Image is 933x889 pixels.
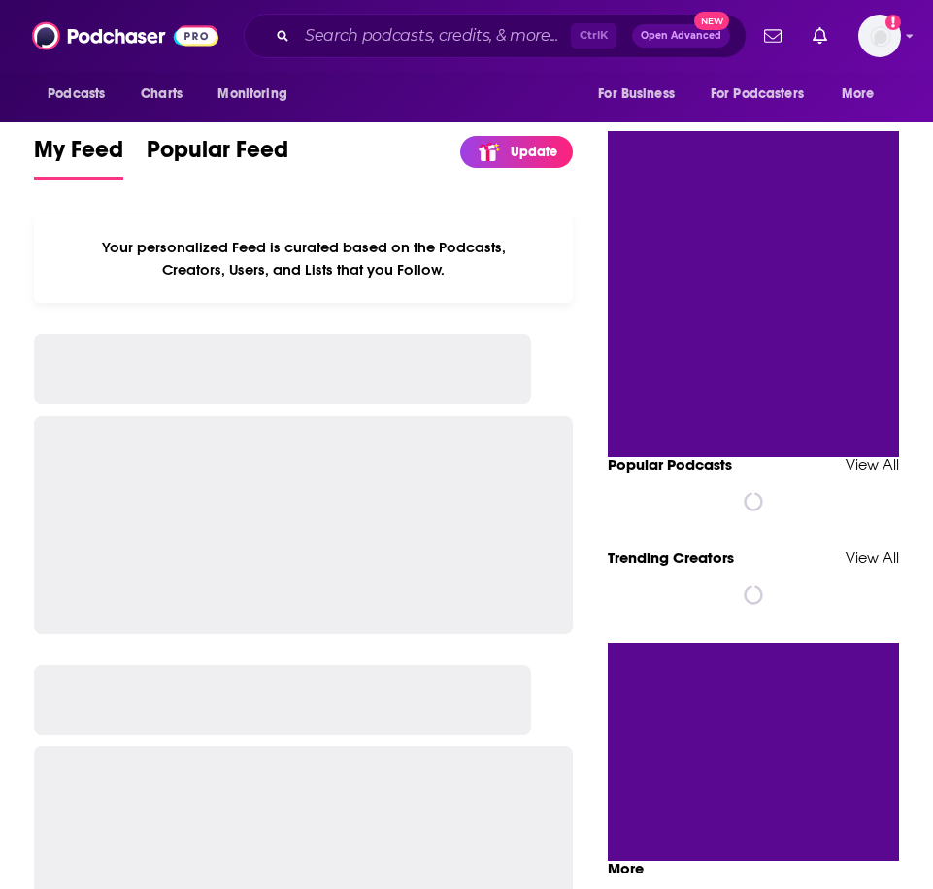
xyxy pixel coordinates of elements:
[694,12,729,30] span: New
[571,23,616,49] span: Ctrl K
[244,14,747,58] div: Search podcasts, credits, & more...
[846,548,899,567] a: View All
[698,76,832,113] button: open menu
[608,548,734,567] a: Trending Creators
[147,135,288,180] a: Popular Feed
[147,135,288,176] span: Popular Feed
[34,214,573,303] div: Your personalized Feed is curated based on the Podcasts, Creators, Users, and Lists that you Follow.
[756,19,789,52] a: Show notifications dropdown
[34,76,130,113] button: open menu
[48,81,105,108] span: Podcasts
[34,135,123,176] span: My Feed
[141,81,183,108] span: Charts
[842,81,875,108] span: More
[460,136,573,168] a: Update
[885,15,901,30] svg: Add a profile image
[204,76,312,113] button: open menu
[217,81,286,108] span: Monitoring
[805,19,835,52] a: Show notifications dropdown
[32,17,218,54] img: Podchaser - Follow, Share and Rate Podcasts
[846,455,899,474] a: View All
[828,76,899,113] button: open menu
[711,81,804,108] span: For Podcasters
[511,144,557,160] p: Update
[858,15,901,57] span: Logged in as Shift_2
[297,20,571,51] input: Search podcasts, credits, & more...
[34,135,123,180] a: My Feed
[641,31,721,41] span: Open Advanced
[608,455,732,474] a: Popular Podcasts
[608,859,644,877] span: More
[858,15,901,57] button: Show profile menu
[584,76,699,113] button: open menu
[128,76,194,113] a: Charts
[858,15,901,57] img: User Profile
[598,81,675,108] span: For Business
[632,24,730,48] button: Open AdvancedNew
